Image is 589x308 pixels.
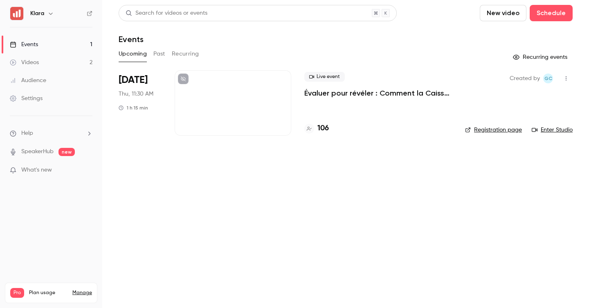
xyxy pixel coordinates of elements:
[83,167,92,174] iframe: Noticeable Trigger
[10,58,39,67] div: Videos
[480,5,526,21] button: New video
[10,129,92,138] li: help-dropdown-opener
[532,126,573,134] a: Enter Studio
[543,74,553,83] span: Giulietta Celada
[10,288,24,298] span: Pro
[21,166,52,174] span: What's new
[119,34,144,44] h1: Events
[510,74,540,83] span: Created by
[304,123,329,134] a: 106
[119,90,153,98] span: Thu, 11:30 AM
[172,47,199,60] button: Recurring
[58,148,75,156] span: new
[10,94,43,103] div: Settings
[21,147,54,156] a: SpeakerHub
[119,74,148,87] span: [DATE]
[153,47,165,60] button: Past
[119,105,148,111] div: 1 h 15 min
[119,70,162,136] div: Oct 9 Thu, 11:30 AM (Europe/Paris)
[544,74,552,83] span: GC
[509,51,573,64] button: Recurring events
[304,72,345,82] span: Live event
[304,88,452,98] a: Évaluer pour révéler : Comment la Caisse des Dépôts évalue l’impact de ses parcours de développem...
[29,290,67,296] span: Plan usage
[10,40,38,49] div: Events
[10,76,46,85] div: Audience
[30,9,44,18] h6: Klara
[126,9,207,18] div: Search for videos or events
[21,129,33,138] span: Help
[72,290,92,296] a: Manage
[317,123,329,134] h4: 106
[10,7,23,20] img: Klara
[119,47,147,60] button: Upcoming
[530,5,573,21] button: Schedule
[465,126,522,134] a: Registration page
